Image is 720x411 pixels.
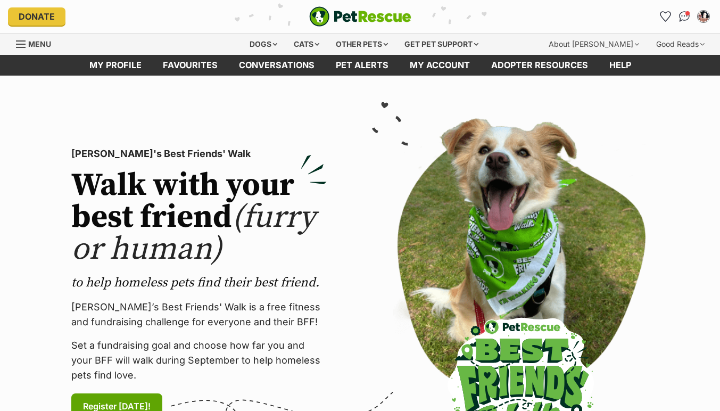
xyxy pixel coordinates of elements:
div: About [PERSON_NAME] [541,34,647,55]
a: Favourites [657,8,674,25]
img: logo-e224e6f780fb5917bec1dbf3a21bbac754714ae5b6737aabdf751b685950b380.svg [309,6,411,27]
p: to help homeless pets find their best friend. [71,274,327,291]
img: chat-41dd97257d64d25036548639549fe6c8038ab92f7586957e7f3b1b290dea8141.svg [679,11,690,22]
a: My profile [79,55,152,76]
a: conversations [228,55,325,76]
a: Pet alerts [325,55,399,76]
p: [PERSON_NAME]’s Best Friends' Walk is a free fitness and fundraising challenge for everyone and t... [71,300,327,330]
div: Good Reads [649,34,712,55]
span: Menu [28,39,51,48]
div: Cats [286,34,327,55]
a: Donate [8,7,65,26]
a: Conversations [676,8,693,25]
a: My account [399,55,481,76]
p: Set a fundraising goal and choose how far you and your BFF will walk during September to help hom... [71,338,327,383]
p: [PERSON_NAME]'s Best Friends' Walk [71,146,327,161]
button: My account [695,8,712,25]
a: Help [599,55,642,76]
a: Menu [16,34,59,53]
a: Favourites [152,55,228,76]
span: (furry or human) [71,198,316,269]
ul: Account quick links [657,8,712,25]
img: Justin Baggio profile pic [698,11,709,22]
a: Adopter resources [481,55,599,76]
div: Other pets [328,34,395,55]
h2: Walk with your best friend [71,170,327,266]
a: PetRescue [309,6,411,27]
div: Get pet support [397,34,486,55]
div: Dogs [242,34,285,55]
